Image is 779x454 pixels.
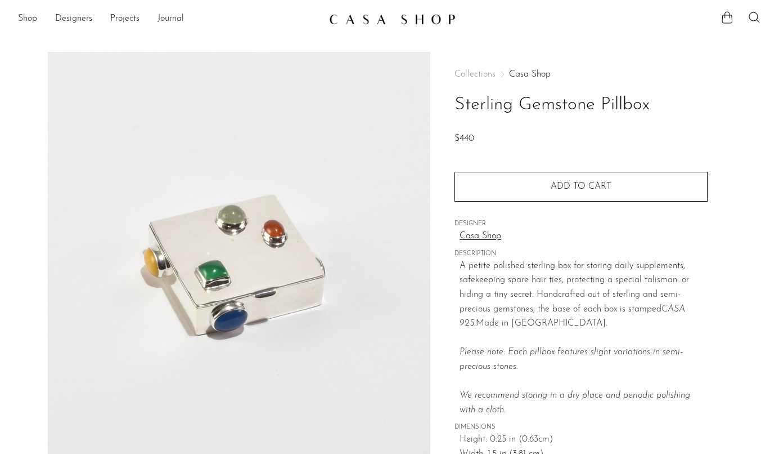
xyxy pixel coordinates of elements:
[551,182,611,191] span: Add to cart
[454,422,708,433] span: DIMENSIONS
[460,229,708,244] a: Casa Shop
[454,70,496,79] span: Collections
[454,70,708,79] nav: Breadcrumbs
[157,12,184,26] a: Journal
[18,10,320,29] ul: NEW HEADER MENU
[454,249,708,259] span: DESCRIPTION
[18,12,37,26] a: Shop
[509,70,551,79] a: Casa Shop
[460,348,690,414] em: Please note: Each pillbox features slight variations in semi-precious stones.
[460,391,690,415] i: We recommend storing in a dry place and periodic polishing with a cloth.
[454,219,708,229] span: DESIGNER
[454,91,708,119] h1: Sterling Gemstone Pillbox
[460,259,708,418] p: A petite polished sterling box for storing daily supplements, safekeeping spare hair ties, protec...
[454,172,708,201] button: Add to cart
[110,12,139,26] a: Projects
[454,134,474,143] span: $440
[55,12,92,26] a: Designers
[460,433,708,447] span: Height: 0.25 in (0.63cm)
[18,10,320,29] nav: Desktop navigation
